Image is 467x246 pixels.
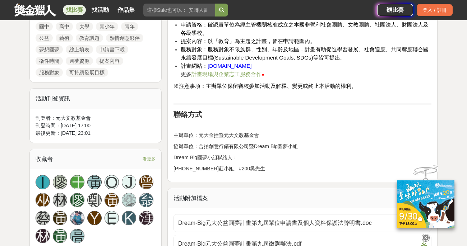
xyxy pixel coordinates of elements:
a: Dream-Big元大公益圓夢計畫第九屆單位申請書及個人資料保護法聲明書.doc [174,214,431,232]
span: 計畫網站： [181,63,208,69]
p: [PHONE_NUMBER]莊小姐、#200吳先生 [174,165,431,172]
a: 可持續發展目標 [66,68,108,77]
span: 更多 [181,71,191,77]
img: ff197300-f8ee-455f-a0ae-06a3645bc375.jpg [397,180,454,228]
a: 藝術 [56,34,73,42]
span: 收藏者 [36,156,53,162]
a: 黃 [53,229,67,243]
a: Avatar [70,211,84,225]
p: 主辦單位：元大金控暨元大文教基金會 [174,132,431,139]
a: 提案內容 [96,57,123,65]
a: 曾 [139,175,153,189]
a: 鄭 [87,193,102,207]
div: 最後更新： [DATE] 23:01 [36,129,156,137]
a: 公益 [36,34,53,42]
a: Avatar [122,193,136,207]
a: 國中 [36,22,53,31]
a: 青年 [121,22,138,31]
span: ※注意事項：主辦單位保留審核參加活動及解釋、變更或終止本活動的權利。 [174,83,357,89]
a: 黃 [87,175,102,189]
p: 協辦單位：合拍創意行銷有限公司暨Dream Big圓夢小組 [174,143,431,150]
a: K [122,211,136,225]
a: 林 [53,193,67,207]
a: 廖 [53,175,67,189]
a: 蔡 [36,211,50,225]
a: 王 [70,175,84,189]
a: 翁 [139,193,153,207]
div: 登入 / 註冊 [417,4,453,16]
a: 計畫現場與企業志工服務合作 [191,71,262,77]
a: 熱情創意夥伴 [106,34,143,42]
a: J [122,175,136,189]
a: 黃 [105,193,119,207]
a: 教育議題 [76,34,103,42]
a: 辦比賽 [377,4,413,16]
div: 刊登時間： [DATE] 17:00 [36,122,156,129]
a: 大學 [76,22,93,31]
input: 這樣Sale也可以： 安聯人壽創意銷售法募集 [143,4,215,16]
a: 找活動 [89,5,112,15]
div: 刊登者： 元大文教基金會 [36,114,156,122]
a: 高 [70,229,84,243]
img: YouTube (頻道) - 維基百科，自由的百科全書 [262,73,264,76]
img: Avatar [122,193,136,207]
img: Avatar [70,211,84,225]
a: 夢想圓夢 [36,45,63,54]
a: 圓夢資源 [66,57,93,65]
a: 作品集 [115,5,138,15]
a: 林 [36,229,50,243]
a: 青少年 [96,22,118,31]
a: [DOMAIN_NAME] [208,63,252,69]
a: 徵件時間 [36,57,63,65]
a: 巫 [36,193,50,207]
span: Dream-Big元大公益圓夢計畫第九屆單位申請書及個人資料保護法聲明書.doc [178,219,418,227]
a: I [36,175,50,189]
strong: 聯絡方式 [174,110,202,118]
a: 廖 [70,193,84,207]
span: 看更多 [143,155,156,163]
span: 服務對象：服務對象不限族群、性別、年齡及地區，計畫有助促進學習發展、社會適應、共同響應聯合國永續發展目標(Sustainable Development Goals, SDGs)等皆可提出。 [181,46,429,61]
a: Y [87,211,102,225]
div: 活動附加檔案 [168,188,437,208]
a: 漢 [139,211,153,225]
a: 找比賽 [63,5,86,15]
div: 活動刊登資訊 [30,89,161,109]
a: 服務對象 [36,68,63,77]
span: 申請資格：確認貴單位為經主管機關核准成立之本國非營利社會團體、文教團體、社團法人、財團法人及各級學校。 [181,22,429,36]
a: 高中 [56,22,73,31]
p: Dream Big圓夢小組聯絡人： [174,154,431,161]
a: E [105,211,119,225]
a: 黃 [53,211,67,225]
a: 申請書下載 [96,45,128,54]
a: O [105,175,119,189]
a: 線上填表 [66,45,93,54]
span: 提案內容：以「教育」為主題之計畫，皆在申請範圍內。 [181,38,315,44]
